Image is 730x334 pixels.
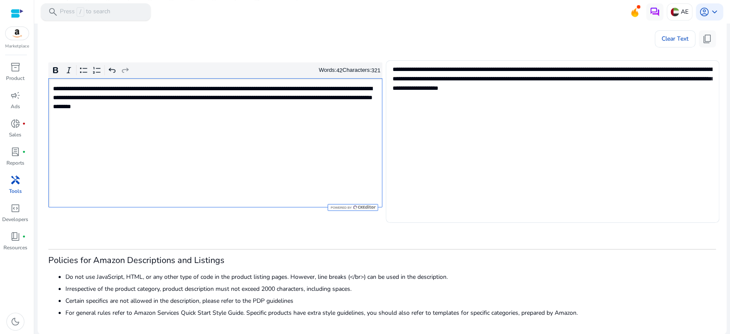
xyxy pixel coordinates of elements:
[655,30,695,47] button: Clear Text
[48,78,382,207] div: Rich Text Editor. Editing area: main. Press Alt+0 for help.
[22,150,26,154] span: fiber_manual_record
[48,7,58,17] span: search
[681,4,689,19] p: AE
[10,147,21,157] span: lab_profile
[10,231,21,242] span: book_4
[10,118,21,129] span: donut_small
[671,8,679,16] img: ae.svg
[5,43,29,50] p: Marketplace
[65,272,716,281] li: Do not use JavaScript, HTML, or any other type of code in the product listing pages. However, lin...
[9,131,21,139] p: Sales
[48,255,716,266] h3: Policies for Amazon Descriptions and Listings
[65,284,716,293] li: Irrespective of the product category, product description must not exceed 2000 characters, includ...
[10,62,21,72] span: inventory_2
[11,103,20,110] p: Ads
[6,27,29,40] img: amazon.svg
[10,175,21,185] span: handyman
[6,159,24,167] p: Reports
[2,216,28,223] p: Developers
[371,67,381,74] label: 321
[699,30,716,47] button: content_copy
[10,316,21,327] span: dark_mode
[10,90,21,100] span: campaign
[336,67,342,74] label: 42
[10,203,21,213] span: code_blocks
[9,187,22,195] p: Tools
[60,7,110,17] p: Press to search
[65,308,716,317] li: For general rules refer to Amazon Services Quick Start Style Guide. Specific products have extra ...
[22,235,26,238] span: fiber_manual_record
[662,30,689,47] span: Clear Text
[699,7,709,17] span: account_circle
[6,74,24,82] p: Product
[709,7,720,17] span: keyboard_arrow_down
[702,34,712,44] span: content_copy
[3,244,27,251] p: Resources
[22,122,26,125] span: fiber_manual_record
[330,206,352,210] span: Powered by
[77,7,84,17] span: /
[65,296,716,305] li: Certain specifics are not allowed in the description, please refer to the PDP guidelines
[319,65,380,76] div: Words: Characters:
[48,62,382,79] div: Editor toolbar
